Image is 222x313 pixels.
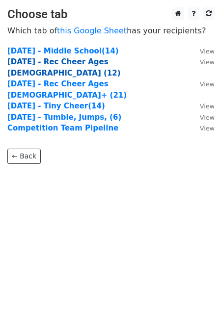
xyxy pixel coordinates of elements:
[190,47,215,55] a: View
[7,113,121,122] a: [DATE] - Tumble, Jumps, (6)
[57,26,127,35] a: this Google Sheet
[7,57,121,78] a: [DATE] - Rec Cheer Ages [DEMOGRAPHIC_DATA] (12)
[173,266,222,313] iframe: Chat Widget
[7,149,41,164] a: ← Back
[200,103,215,110] small: View
[7,124,118,132] a: Competition Team Pipeline
[190,113,215,122] a: View
[7,26,215,36] p: Which tab of has your recipients?
[7,79,127,100] a: [DATE] - Rec Cheer Ages [DEMOGRAPHIC_DATA]+ (21)
[200,125,215,132] small: View
[7,47,119,55] a: [DATE] - Middle School(14)
[7,102,105,110] a: [DATE] - Tiny Cheer(14)
[200,48,215,55] small: View
[200,58,215,66] small: View
[190,102,215,110] a: View
[190,57,215,66] a: View
[190,79,215,88] a: View
[200,80,215,88] small: View
[190,124,215,132] a: View
[7,7,215,22] h3: Choose tab
[200,114,215,121] small: View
